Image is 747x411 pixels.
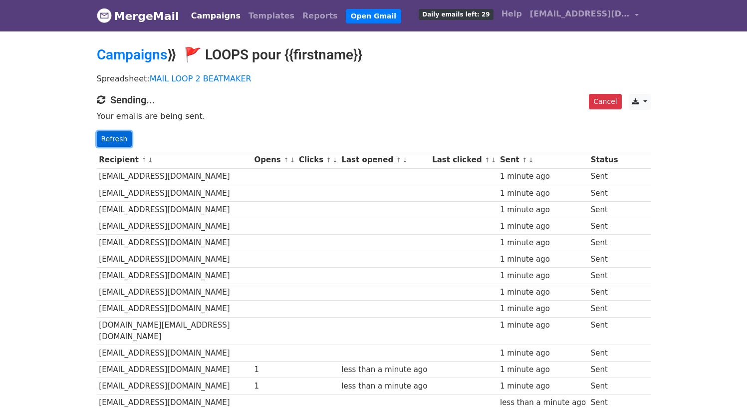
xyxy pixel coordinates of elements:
[341,381,427,392] div: less than a minute ago
[97,362,252,378] td: [EMAIL_ADDRESS][DOMAIN_NAME]
[415,4,497,24] a: Daily emails left: 29
[500,364,586,376] div: 1 minute ago
[326,156,331,164] a: ↑
[254,364,294,376] div: 1
[588,152,620,168] th: Status
[485,156,490,164] a: ↑
[332,156,338,164] a: ↓
[97,251,252,268] td: [EMAIL_ADDRESS][DOMAIN_NAME]
[588,345,620,362] td: Sent
[187,6,245,26] a: Campaigns
[97,168,252,185] td: [EMAIL_ADDRESS][DOMAIN_NAME]
[298,6,342,26] a: Reports
[588,301,620,317] td: Sent
[588,395,620,411] td: Sent
[148,156,153,164] a: ↓
[97,46,167,63] a: Campaigns
[97,46,651,63] h2: ⟫ 🚩 LOOPS pour {{firstname}}
[588,317,620,345] td: Sent
[530,8,630,20] span: [EMAIL_ADDRESS][DOMAIN_NAME]
[588,235,620,251] td: Sent
[526,4,643,27] a: [EMAIL_ADDRESS][DOMAIN_NAME]
[97,185,252,201] td: [EMAIL_ADDRESS][DOMAIN_NAME]
[500,188,586,199] div: 1 minute ago
[252,152,297,168] th: Opens
[500,303,586,315] div: 1 minute ago
[97,94,651,106] h4: Sending...
[97,131,132,147] a: Refresh
[97,218,252,234] td: [EMAIL_ADDRESS][DOMAIN_NAME]
[97,395,252,411] td: [EMAIL_ADDRESS][DOMAIN_NAME]
[491,156,497,164] a: ↓
[97,152,252,168] th: Recipient
[498,4,526,24] a: Help
[296,152,339,168] th: Clicks
[97,301,252,317] td: [EMAIL_ADDRESS][DOMAIN_NAME]
[346,9,401,23] a: Open Gmail
[402,156,408,164] a: ↓
[339,152,430,168] th: Last opened
[500,381,586,392] div: 1 minute ago
[697,363,747,411] iframe: Chat Widget
[97,317,252,345] td: [DOMAIN_NAME][EMAIL_ADDRESS][DOMAIN_NAME]
[97,8,112,23] img: MergeMail logo
[588,168,620,185] td: Sent
[588,201,620,218] td: Sent
[588,218,620,234] td: Sent
[500,270,586,282] div: 1 minute ago
[498,152,588,168] th: Sent
[588,251,620,268] td: Sent
[500,397,586,409] div: less than a minute ago
[97,5,179,26] a: MergeMail
[500,171,586,182] div: 1 minute ago
[588,284,620,301] td: Sent
[97,345,252,362] td: [EMAIL_ADDRESS][DOMAIN_NAME]
[97,201,252,218] td: [EMAIL_ADDRESS][DOMAIN_NAME]
[588,378,620,395] td: Sent
[97,378,252,395] td: [EMAIL_ADDRESS][DOMAIN_NAME]
[97,268,252,284] td: [EMAIL_ADDRESS][DOMAIN_NAME]
[150,74,251,83] a: MAIL LOOP 2 BEATMAKER
[97,235,252,251] td: [EMAIL_ADDRESS][DOMAIN_NAME]
[588,268,620,284] td: Sent
[97,73,651,84] p: Spreadsheet:
[396,156,401,164] a: ↑
[500,237,586,249] div: 1 minute ago
[419,9,493,20] span: Daily emails left: 29
[500,320,586,331] div: 1 minute ago
[500,287,586,298] div: 1 minute ago
[97,284,252,301] td: [EMAIL_ADDRESS][DOMAIN_NAME]
[141,156,147,164] a: ↑
[97,111,651,121] p: Your emails are being sent.
[283,156,289,164] a: ↑
[588,362,620,378] td: Sent
[341,364,427,376] div: less than a minute ago
[254,381,294,392] div: 1
[430,152,498,168] th: Last clicked
[290,156,295,164] a: ↓
[588,185,620,201] td: Sent
[500,221,586,232] div: 1 minute ago
[589,94,621,109] a: Cancel
[500,204,586,216] div: 1 minute ago
[245,6,298,26] a: Templates
[522,156,527,164] a: ↑
[500,348,586,359] div: 1 minute ago
[528,156,534,164] a: ↓
[500,254,586,265] div: 1 minute ago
